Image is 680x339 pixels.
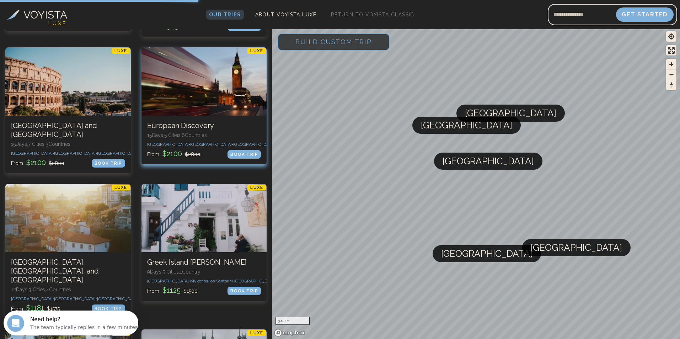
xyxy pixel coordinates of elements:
div: Need help? [27,6,136,12]
p: LUXE [247,330,266,336]
p: LUXE [247,185,266,190]
span: [GEOGRAPHIC_DATA] • [97,151,140,156]
span: $ 1181 [25,304,45,312]
span: Our Trips [209,12,241,17]
h3: [GEOGRAPHIC_DATA], [GEOGRAPHIC_DATA], and [GEOGRAPHIC_DATA] [11,258,125,285]
button: Build Custom Trip [278,33,390,51]
a: About Voyista Luxe [252,10,320,20]
img: Voyista Logo [7,10,20,20]
span: [GEOGRAPHIC_DATA] [465,105,556,122]
p: From [147,285,198,295]
p: 12 Days, 3 Cities, 4 Countr ies [11,286,125,293]
span: [GEOGRAPHIC_DATA] [441,245,532,262]
h3: VOYISTA [23,7,67,23]
p: LUXE [247,48,266,54]
h3: European Discovery [147,121,261,130]
span: $ 2100 [161,149,183,158]
button: Zoom out [666,69,676,80]
iframe: Intercom live chat [7,315,24,332]
a: Mapbox homepage [274,329,305,337]
p: From [11,303,60,313]
a: Italy and GreeceLUXE[GEOGRAPHIC_DATA] and [GEOGRAPHIC_DATA]15Days,7 Cities,3Countries[GEOGRAPHIC_... [5,47,131,173]
p: LUXE [112,48,130,54]
span: [GEOGRAPHIC_DATA] • [147,142,190,147]
span: [GEOGRAPHIC_DATA] • [147,279,190,284]
canvas: Map [272,28,680,339]
h3: Greek Island [PERSON_NAME] [147,258,261,267]
p: 9 Days, 5 Cities, 1 Countr y [147,268,261,275]
p: From [147,149,200,159]
span: $ 1575 [47,306,60,312]
button: Find my location [666,31,676,42]
a: European DiscoveryLUXEEuropean Discovery15Days,5 Cities,6Countries[GEOGRAPHIC_DATA]•[GEOGRAPHIC_D... [141,47,267,164]
a: VOYISTA [7,7,67,23]
span: [GEOGRAPHIC_DATA] [234,279,276,284]
span: Santorini • [216,279,234,284]
button: Zoom in [666,59,676,69]
div: BOOK TRIP [92,159,125,168]
button: Get Started [616,7,674,22]
a: Greek Island HopperLUXEGreek Island [PERSON_NAME]9Days,5 Cities,1Country[GEOGRAPHIC_DATA]•Mykonos... [141,184,267,301]
span: [GEOGRAPHIC_DATA] • [190,142,233,147]
span: $ 2800 [49,160,64,166]
span: Mykonos • [190,279,209,284]
span: [GEOGRAPHIC_DATA] • [11,296,54,301]
button: Enter fullscreen [666,45,676,55]
div: The team typically replies in a few minutes. [27,12,136,19]
div: 300 km [275,317,310,325]
span: [GEOGRAPHIC_DATA] • [54,296,97,301]
span: [GEOGRAPHIC_DATA] • [233,142,276,147]
div: BOOK TRIP [227,150,261,159]
a: Return to Voyista Classic [328,10,417,20]
span: Zoom out [666,70,676,80]
button: Reset bearing to north [666,80,676,90]
div: BOOK TRIP [227,287,261,295]
span: [GEOGRAPHIC_DATA] [531,239,622,256]
span: About Voyista Luxe [255,12,317,17]
a: London, Paris, and RomeLUXE[GEOGRAPHIC_DATA], [GEOGRAPHIC_DATA], and [GEOGRAPHIC_DATA]12Days,3 Ci... [5,184,131,319]
span: [GEOGRAPHIC_DATA] • [54,151,97,156]
input: Email address [548,6,616,23]
span: [GEOGRAPHIC_DATA] [443,153,534,170]
p: From [11,158,64,168]
div: Open Intercom Messenger [3,3,143,22]
span: Ios • [209,279,216,284]
span: $ 2800 [185,152,200,157]
span: Build Custom Trip [284,27,383,57]
span: [GEOGRAPHIC_DATA] [421,117,512,134]
span: $ 1500 [183,288,198,294]
p: 15 Days, 7 Cities, 3 Countr ies [11,141,125,148]
div: BOOK TRIP [92,304,125,313]
a: Our Trips [206,10,244,20]
span: $ 1125 [161,286,182,295]
span: $ 2100 [25,158,47,167]
span: Return to Voyista Classic [331,12,414,17]
iframe: Intercom live chat discovery launcher [4,311,138,335]
p: LUXE [112,185,130,190]
span: [GEOGRAPHIC_DATA] • [11,151,54,156]
span: [GEOGRAPHIC_DATA] [97,296,139,301]
h4: L U X E [48,20,66,28]
p: 15 Days, 5 Cities, 6 Countr ies [147,132,261,139]
h3: [GEOGRAPHIC_DATA] and [GEOGRAPHIC_DATA] [11,121,125,139]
